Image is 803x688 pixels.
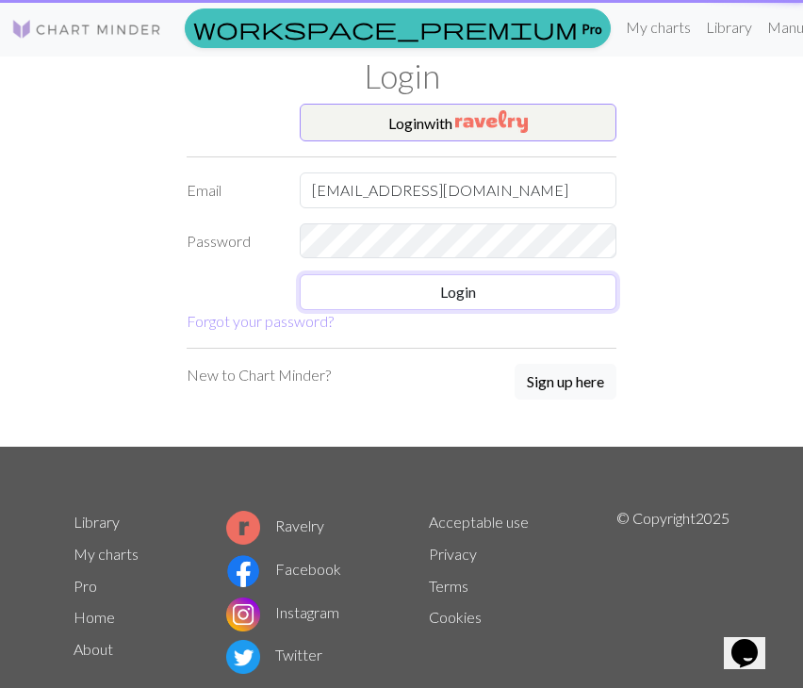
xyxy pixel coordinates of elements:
[175,223,288,259] label: Password
[74,608,115,626] a: Home
[226,554,260,588] img: Facebook logo
[429,545,477,563] a: Privacy
[515,364,616,401] a: Sign up here
[618,8,698,46] a: My charts
[429,608,482,626] a: Cookies
[74,513,120,531] a: Library
[74,640,113,658] a: About
[455,110,528,133] img: Ravelry
[616,507,729,679] p: © Copyright 2025
[226,560,341,578] a: Facebook
[300,104,616,141] button: Loginwith
[74,545,139,563] a: My charts
[226,646,322,663] a: Twitter
[11,18,162,41] img: Logo
[193,15,578,41] span: workspace_premium
[175,172,288,208] label: Email
[429,577,468,595] a: Terms
[226,640,260,674] img: Twitter logo
[74,577,97,595] a: Pro
[62,57,741,96] h1: Login
[226,516,324,534] a: Ravelry
[226,511,260,545] img: Ravelry logo
[724,613,784,669] iframe: chat widget
[698,8,760,46] a: Library
[187,364,331,386] p: New to Chart Minder?
[226,598,260,631] img: Instagram logo
[187,312,334,330] a: Forgot your password?
[515,364,616,400] button: Sign up here
[185,8,611,48] a: Pro
[300,274,616,310] button: Login
[226,603,339,621] a: Instagram
[429,513,529,531] a: Acceptable use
